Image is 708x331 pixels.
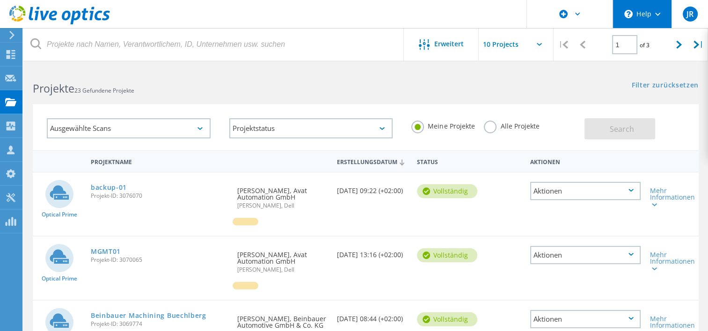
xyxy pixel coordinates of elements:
[417,312,477,326] div: vollständig
[412,152,472,170] div: Status
[530,310,641,328] div: Aktionen
[434,41,464,47] span: Erweitert
[411,121,474,130] label: Meine Projekte
[417,184,477,198] div: vollständig
[91,193,228,199] span: Projekt-ID: 3076070
[584,118,655,139] button: Search
[526,152,645,170] div: Aktionen
[650,187,694,207] div: Mehr Informationen
[91,257,228,263] span: Projekt-ID: 3070065
[417,248,477,262] div: vollständig
[610,124,634,134] span: Search
[237,267,328,273] span: [PERSON_NAME], Dell
[42,212,77,217] span: Optical Prime
[74,86,134,94] span: 23 Gefundene Projekte
[484,121,539,130] label: Alle Projekte
[86,152,233,170] div: Projektname
[233,173,332,218] div: [PERSON_NAME], Avat Automation GmbH
[554,28,573,61] div: |
[650,252,694,271] div: Mehr Informationen
[686,10,693,18] span: JR
[233,237,332,282] div: [PERSON_NAME], Avat Automation GmbH
[632,82,699,90] a: Filter zurücksetzen
[229,118,393,138] div: Projektstatus
[332,237,412,267] div: [DATE] 13:16 (+02:00)
[530,182,641,200] div: Aktionen
[530,246,641,264] div: Aktionen
[33,81,74,96] b: Projekte
[91,312,206,319] a: Beinbauer Machining Buechlberg
[624,10,633,18] svg: \n
[91,248,121,255] a: MGMT01
[237,203,328,209] span: [PERSON_NAME], Dell
[42,276,77,281] span: Optical Prime
[332,152,412,170] div: Erstellungsdatum
[689,28,708,61] div: |
[332,173,412,203] div: [DATE] 09:22 (+02:00)
[23,28,404,61] input: Projekte nach Namen, Verantwortlichem, ID, Unternehmen usw. suchen
[91,321,228,327] span: Projekt-ID: 3069774
[47,118,211,138] div: Ausgewählte Scans
[9,20,110,26] a: Live Optics Dashboard
[91,184,127,191] a: backup-01
[640,41,650,49] span: of 3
